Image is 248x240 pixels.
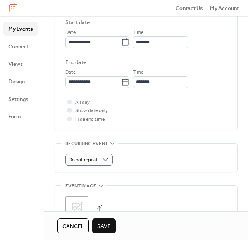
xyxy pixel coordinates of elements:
a: My Events [3,22,38,35]
a: Views [3,57,38,70]
span: Date [65,29,76,37]
a: My Account [210,4,239,12]
span: Show date only [75,107,108,115]
span: All day [75,98,90,107]
span: My Events [8,25,33,33]
span: Hide end time [75,115,105,124]
span: Settings [8,95,28,103]
span: Time [133,68,143,77]
span: Event image [65,182,96,190]
a: Form [3,110,38,123]
span: Design [8,77,25,86]
div: Start date [65,18,90,26]
a: Connect [3,40,38,53]
span: Views [8,60,23,68]
a: Design [3,74,38,88]
span: Recurring event [65,140,108,148]
span: Form [8,113,21,121]
div: ; [65,196,88,219]
a: Contact Us [176,4,203,12]
span: Do not repeat [69,155,98,165]
button: Cancel [57,218,89,233]
img: logo [9,3,17,12]
span: Date [65,68,76,77]
span: Time [133,29,143,37]
button: Save [92,218,116,233]
span: Connect [8,43,29,51]
span: Cancel [62,222,84,230]
div: End date [65,58,86,67]
a: Settings [3,92,38,106]
span: Save [97,222,111,230]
